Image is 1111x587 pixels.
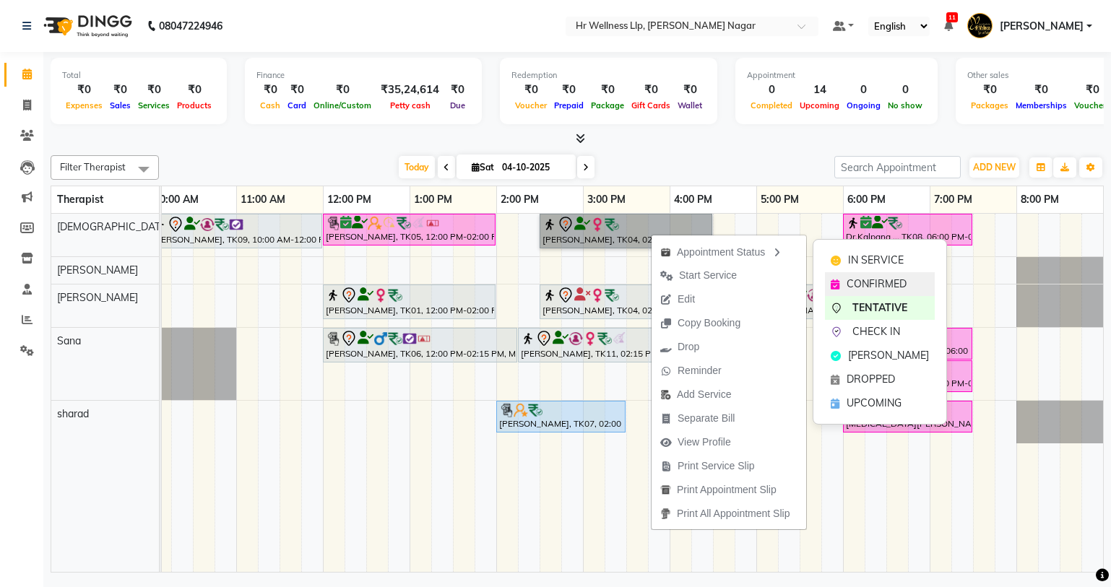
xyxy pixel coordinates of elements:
[844,189,889,210] a: 6:00 PM
[796,82,843,98] div: 14
[848,348,929,363] span: [PERSON_NAME]
[134,82,173,98] div: ₹0
[446,100,469,110] span: Due
[399,156,435,178] span: Today
[967,82,1012,98] div: ₹0
[677,387,731,402] span: Add Service
[678,435,731,450] span: View Profile
[1000,19,1084,34] span: [PERSON_NAME]
[324,189,375,210] a: 12:00 PM
[386,100,434,110] span: Petty cash
[678,292,695,307] span: Edit
[57,407,89,420] span: sharad
[519,330,689,360] div: [PERSON_NAME], TK11, 02:15 PM-04:15 PM, Massage 90 Min
[747,82,796,98] div: 0
[62,82,106,98] div: ₹0
[747,69,926,82] div: Appointment
[852,324,900,339] span: CHECK IN
[884,82,926,98] div: 0
[150,189,202,210] a: 10:00 AM
[678,411,735,426] span: Separate Bill
[628,100,674,110] span: Gift Cards
[843,100,884,110] span: Ongoing
[324,330,516,360] div: [PERSON_NAME], TK06, 12:00 PM-02:15 PM, Massage 60 Min
[173,100,215,110] span: Products
[679,268,737,283] span: Start Service
[674,82,706,98] div: ₹0
[944,19,953,32] a: 11
[969,157,1019,178] button: ADD NEW
[37,6,136,46] img: logo
[284,82,310,98] div: ₹0
[967,100,1012,110] span: Packages
[660,484,671,495] img: printapt.png
[550,82,587,98] div: ₹0
[1012,82,1071,98] div: ₹0
[310,82,375,98] div: ₹0
[584,189,629,210] a: 3:00 PM
[884,100,926,110] span: No show
[541,287,711,317] div: [PERSON_NAME], TK04, 02:30 PM-04:30 PM, Massage 90 Min
[57,193,103,206] span: Therapist
[946,12,958,22] span: 11
[848,253,904,268] span: IN SERVICE
[678,458,755,474] span: Print Service Slip
[324,287,494,317] div: [PERSON_NAME], TK01, 12:00 PM-02:00 PM, Massage 90 Min
[930,189,976,210] a: 7:00 PM
[410,189,456,210] a: 1:00 PM
[677,482,777,497] span: Print Appointment Slip
[834,156,961,178] input: Search Appointment
[62,100,106,110] span: Expenses
[670,189,716,210] a: 4:00 PM
[677,506,790,521] span: Print All Appointment Slip
[660,389,671,400] img: add-service.png
[587,100,628,110] span: Package
[256,82,284,98] div: ₹0
[498,157,570,178] input: 2025-10-04
[60,161,126,173] span: Filter Therapist
[511,82,550,98] div: ₹0
[256,100,284,110] span: Cash
[284,100,310,110] span: Card
[1017,189,1063,210] a: 8:00 PM
[652,239,806,264] div: Appointment Status
[678,339,699,355] span: Drop
[237,189,289,210] a: 11:00 AM
[678,316,740,331] span: Copy Booking
[847,372,895,387] span: DROPPED
[468,162,498,173] span: Sat
[310,100,375,110] span: Online/Custom
[678,363,722,378] span: Reminder
[445,82,470,98] div: ₹0
[674,100,706,110] span: Wallet
[375,82,445,98] div: ₹35,24,614
[57,264,138,277] span: [PERSON_NAME]
[844,216,971,243] div: Dr.Kalpana .., TK08, 06:00 PM-07:30 PM, Massage 60 Min
[660,247,671,258] img: apt_status.png
[511,69,706,82] div: Redemption
[967,13,993,38] img: Hambirrao Mulik
[973,162,1016,173] span: ADD NEW
[628,82,674,98] div: ₹0
[106,82,134,98] div: ₹0
[151,216,321,246] div: [PERSON_NAME], TK09, 10:00 AM-12:00 PM, Massage 90 Min
[57,220,170,233] span: [DEMOGRAPHIC_DATA]
[852,300,907,316] span: TENTATIVE
[511,100,550,110] span: Voucher
[62,69,215,82] div: Total
[173,82,215,98] div: ₹0
[796,100,843,110] span: Upcoming
[498,403,624,430] div: [PERSON_NAME], TK07, 02:00 PM-03:30 PM, Swedish Massage 60 Min
[134,100,173,110] span: Services
[847,277,907,292] span: CONFIRMED
[1012,100,1071,110] span: Memberships
[847,396,902,411] span: UPCOMING
[256,69,470,82] div: Finance
[843,82,884,98] div: 0
[324,216,494,243] div: [PERSON_NAME], TK05, 12:00 PM-02:00 PM, Massage 90 Min
[497,189,542,210] a: 2:00 PM
[550,100,587,110] span: Prepaid
[747,100,796,110] span: Completed
[159,6,222,46] b: 08047224946
[757,189,803,210] a: 5:00 PM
